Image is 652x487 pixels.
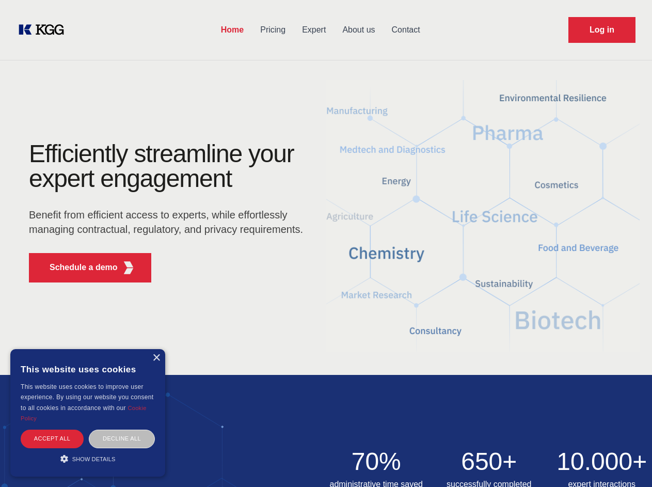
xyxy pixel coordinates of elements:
a: Expert [294,17,334,43]
div: Decline all [89,430,155,448]
a: Home [213,17,252,43]
div: Close [152,354,160,362]
a: About us [334,17,383,43]
div: Show details [21,453,155,464]
a: Contact [384,17,428,43]
a: Cookie Policy [21,405,147,421]
a: Pricing [252,17,294,43]
span: Show details [72,456,116,462]
img: KGG Fifth Element RED [122,261,135,274]
div: Accept all [21,430,84,448]
h2: 650+ [439,449,539,474]
p: Benefit from efficient access to experts, while effortlessly managing contractual, regulatory, an... [29,208,310,237]
h2: 70% [326,449,427,474]
img: KGG Fifth Element RED [326,67,640,365]
span: This website uses cookies to improve user experience. By using our website you consent to all coo... [21,383,153,412]
h1: Efficiently streamline your expert engagement [29,142,310,191]
a: Request Demo [568,17,635,43]
button: Schedule a demoKGG Fifth Element RED [29,253,151,282]
iframe: Chat Widget [600,437,652,487]
a: KOL Knowledge Platform: Talk to Key External Experts (KEE) [17,22,72,38]
p: Schedule a demo [50,261,118,274]
div: This website uses cookies [21,357,155,382]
